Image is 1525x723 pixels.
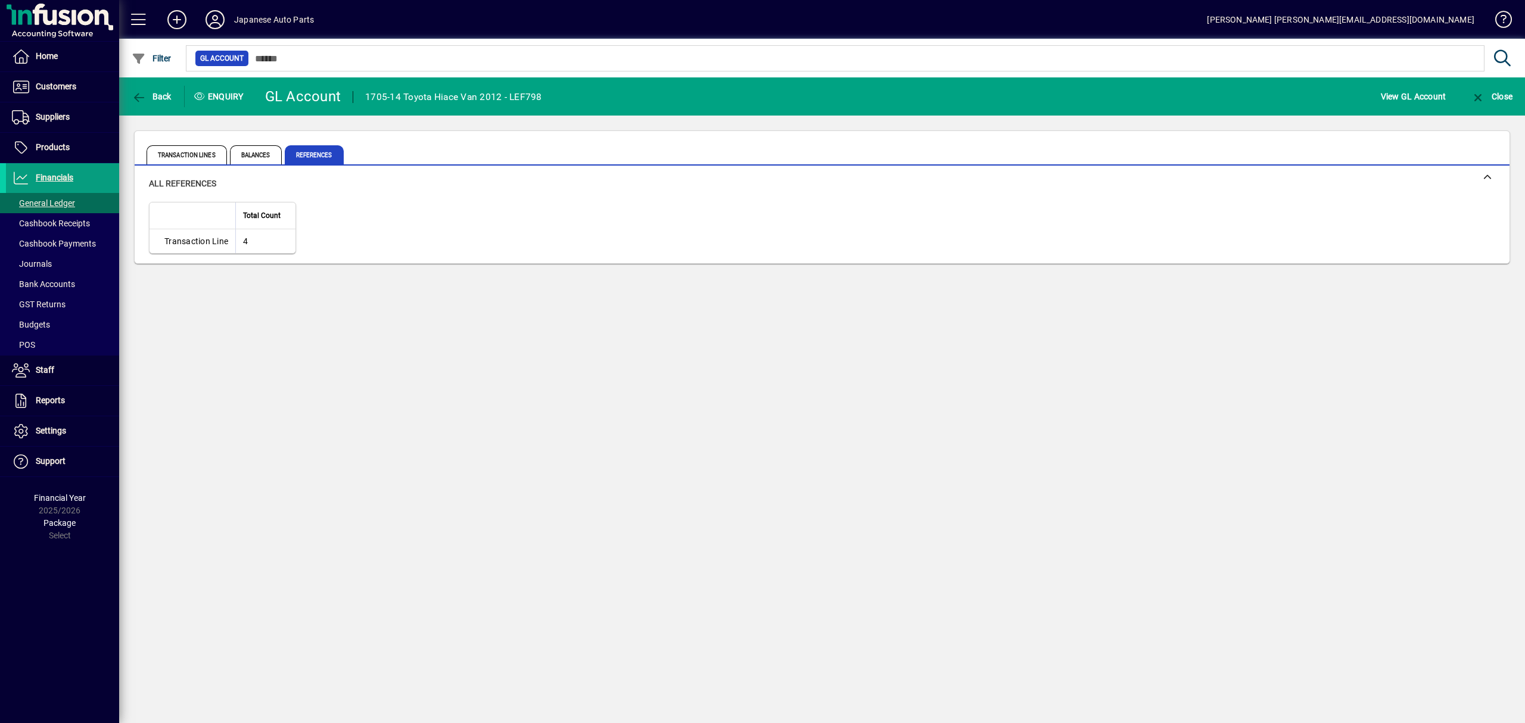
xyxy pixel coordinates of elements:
[6,102,119,132] a: Suppliers
[1207,10,1474,29] div: [PERSON_NAME] [PERSON_NAME][EMAIL_ADDRESS][DOMAIN_NAME]
[1458,86,1525,107] app-page-header-button: Close enquiry
[12,300,66,309] span: GST Returns
[150,229,235,253] td: Transaction Line
[1486,2,1510,41] a: Knowledge Base
[12,239,96,248] span: Cashbook Payments
[36,395,65,405] span: Reports
[6,213,119,233] a: Cashbook Receipts
[6,274,119,294] a: Bank Accounts
[185,87,256,106] div: Enquiry
[36,51,58,61] span: Home
[1381,87,1446,106] span: View GL Account
[36,173,73,182] span: Financials
[12,259,52,269] span: Journals
[132,92,172,101] span: Back
[230,145,282,164] span: Balances
[1471,92,1512,101] span: Close
[6,356,119,385] a: Staff
[36,112,70,121] span: Suppliers
[34,493,86,503] span: Financial Year
[6,416,119,446] a: Settings
[234,10,314,29] div: Japanese Auto Parts
[119,86,185,107] app-page-header-button: Back
[1468,86,1515,107] button: Close
[12,198,75,208] span: General Ledger
[6,447,119,476] a: Support
[36,82,76,91] span: Customers
[6,72,119,102] a: Customers
[6,233,119,254] a: Cashbook Payments
[132,54,172,63] span: Filter
[43,518,76,528] span: Package
[6,193,119,213] a: General Ledger
[235,229,295,253] td: 4
[36,365,54,375] span: Staff
[12,320,50,329] span: Budgets
[6,294,119,314] a: GST Returns
[158,9,196,30] button: Add
[6,314,119,335] a: Budgets
[6,386,119,416] a: Reports
[12,340,35,350] span: POS
[200,52,244,64] span: GL Account
[6,335,119,355] a: POS
[6,42,119,71] a: Home
[365,88,542,107] div: 1705-14 Toyota Hiace Van 2012 - LEF798
[36,456,66,466] span: Support
[6,254,119,274] a: Journals
[129,86,175,107] button: Back
[12,279,75,289] span: Bank Accounts
[147,145,227,164] span: Transaction lines
[36,426,66,435] span: Settings
[265,87,341,106] div: GL Account
[12,219,90,228] span: Cashbook Receipts
[6,133,119,163] a: Products
[129,48,175,69] button: Filter
[285,145,344,164] span: References
[1378,86,1449,107] button: View GL Account
[36,142,70,152] span: Products
[243,209,281,222] span: Total Count
[196,9,234,30] button: Profile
